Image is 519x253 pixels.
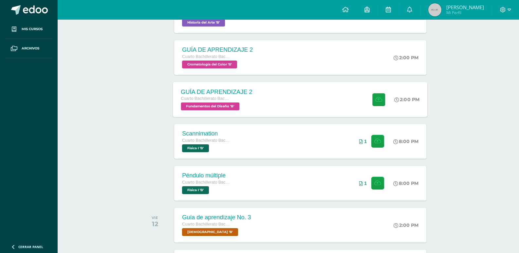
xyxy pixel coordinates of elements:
[182,228,238,236] span: Biblia 'B'
[395,97,420,102] div: 2:00 PM
[182,46,253,53] div: GUÍA DE APRENDIZAJE 2
[5,39,52,58] a: Archivos
[181,88,252,95] div: GUÍA DE APRENDIZAJE 2
[182,54,231,59] span: Cuarto Bachillerato Bachillerato en CCLL con Orientación en Diseño Gráfico
[22,27,43,32] span: Mis cursos
[182,19,225,27] span: Historia del Arte 'B'
[182,144,209,152] span: Física I 'B'
[394,222,418,228] div: 2:00 PM
[393,180,418,186] div: 8:00 PM
[359,139,367,144] div: Archivos entregados
[22,46,39,51] span: Archivos
[5,20,52,39] a: Mis cursos
[393,138,418,144] div: 8:00 PM
[182,186,209,194] span: Física I 'B'
[182,180,231,185] span: Cuarto Bachillerato Bachillerato en CCLL con Orientación en Diseño Gráfico
[18,244,43,249] span: Cerrar panel
[394,55,418,61] div: 2:00 PM
[182,138,231,143] span: Cuarto Bachillerato Bachillerato en CCLL con Orientación en Diseño Gráfico
[364,139,367,144] span: 1
[182,172,231,179] div: Péndulo múltiple
[152,215,158,220] div: VIE
[428,3,441,16] img: 45x45
[446,4,484,10] span: [PERSON_NAME]
[182,222,231,226] span: Cuarto Bachillerato Bachillerato en CCLL con Orientación en Diseño Gráfico
[182,130,231,137] div: Scannimation
[181,96,231,101] span: Cuarto Bachillerato Bachillerato en CCLL con Orientación en Diseño Gráfico
[182,214,251,221] div: Guía de aprendizaje No. 3
[359,181,367,186] div: Archivos entregados
[364,181,367,186] span: 1
[446,10,484,15] span: Mi Perfil
[181,102,240,110] span: Fundamentos del Diseño 'B'
[152,220,158,228] div: 12
[182,61,237,68] span: Cromatología del Color 'B'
